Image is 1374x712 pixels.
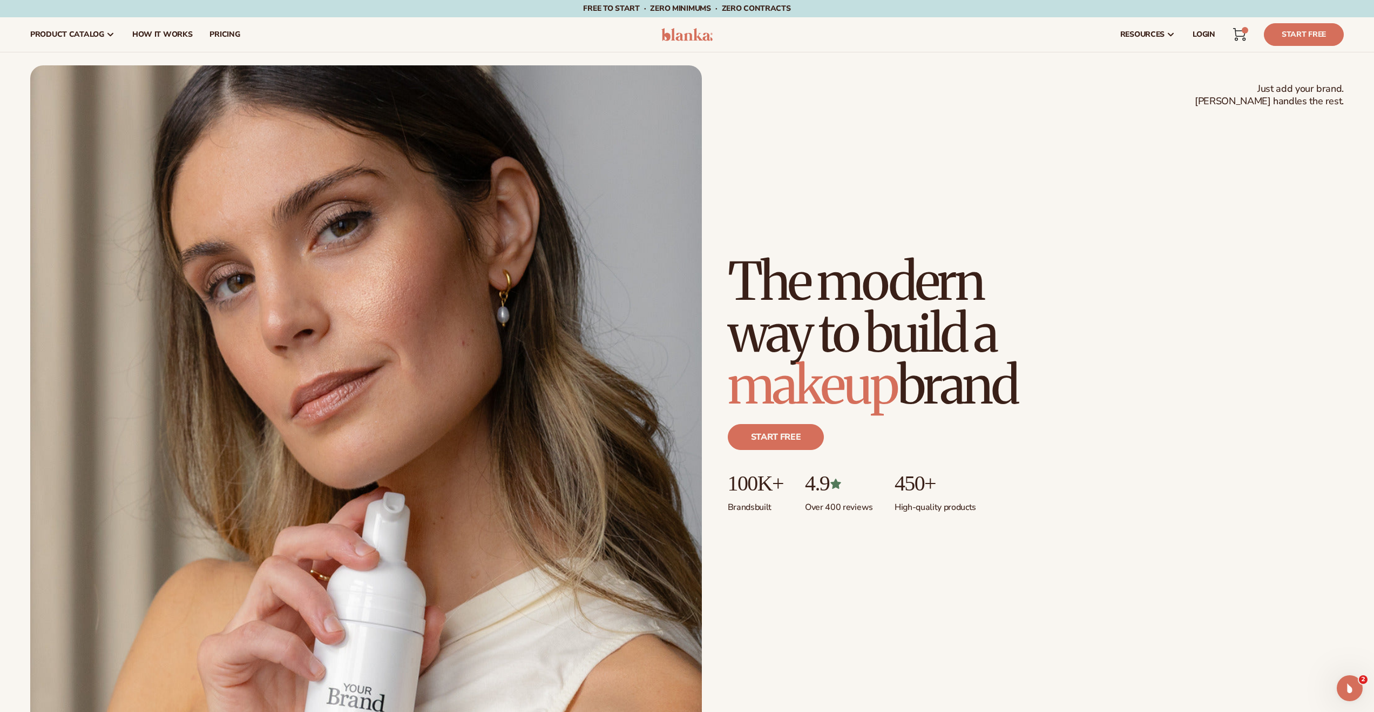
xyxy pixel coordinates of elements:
span: pricing [209,30,240,39]
span: 1 [1244,27,1245,33]
span: Just add your brand. [PERSON_NAME] handles the rest. [1195,83,1344,108]
h1: The modern way to build a brand [728,256,1073,411]
a: LOGIN [1184,17,1224,52]
iframe: Intercom live chat [1337,675,1363,701]
a: Start Free [1264,23,1344,46]
span: LOGIN [1193,30,1215,39]
a: How It Works [124,17,201,52]
p: 4.9 [805,472,873,495]
a: resources [1112,17,1184,52]
p: High-quality products [895,495,976,513]
a: product catalog [22,17,124,52]
span: Free to start · ZERO minimums · ZERO contracts [583,3,790,14]
span: How It Works [132,30,193,39]
a: Start free [728,424,824,450]
span: makeup [728,353,897,418]
span: product catalog [30,30,104,39]
p: Brands built [728,495,783,513]
a: pricing [201,17,248,52]
p: 100K+ [728,472,783,495]
span: 2 [1359,675,1368,684]
p: 450+ [895,472,976,495]
span: resources [1120,30,1165,39]
img: logo [661,28,713,41]
p: Over 400 reviews [805,495,873,513]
